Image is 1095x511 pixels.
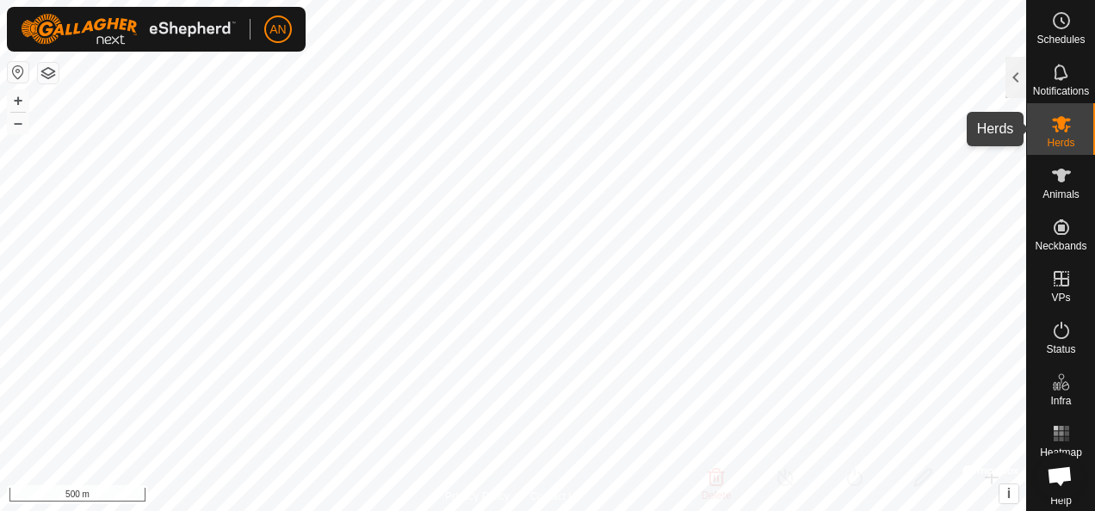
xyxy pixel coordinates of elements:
button: – [8,113,28,133]
span: Herds [1047,138,1074,148]
span: Neckbands [1035,241,1086,251]
span: Heatmap [1040,447,1082,458]
span: AN [269,21,286,39]
span: Animals [1042,189,1080,200]
span: Status [1046,344,1075,354]
span: Schedules [1036,34,1085,45]
img: Gallagher Logo [21,14,236,45]
span: i [1007,486,1011,501]
a: Contact Us [530,489,581,504]
button: Map Layers [38,63,59,83]
button: Reset Map [8,62,28,83]
span: Help [1050,496,1072,506]
span: VPs [1051,292,1070,303]
span: Notifications [1033,86,1089,96]
button: + [8,90,28,111]
div: Open chat [1036,453,1083,499]
span: Infra [1050,396,1071,406]
button: i [999,484,1018,503]
a: Privacy Policy [445,489,510,504]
